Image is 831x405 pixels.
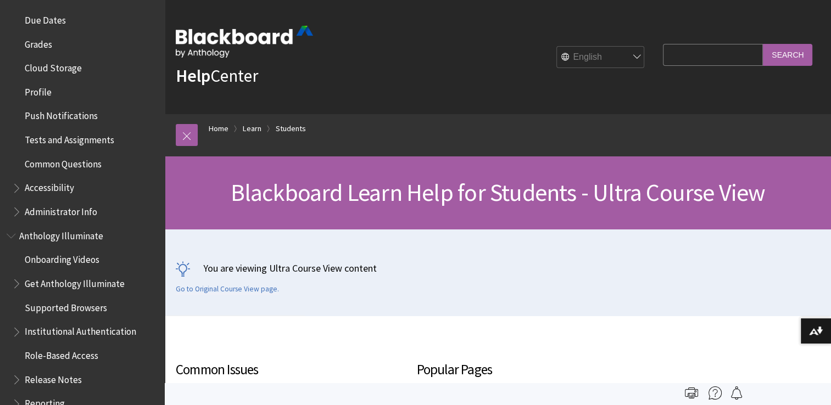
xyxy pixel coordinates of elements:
span: Grades [25,35,52,50]
span: Anthology Illuminate [19,227,103,241]
a: Home [209,122,228,136]
span: Get Anthology Illuminate [25,274,125,289]
img: More help [709,386,722,400]
span: Tests and Assignments [25,131,114,145]
span: Supported Browsers [25,299,107,313]
input: Search [763,44,812,65]
img: Blackboard by Anthology [176,26,313,58]
select: Site Language Selector [557,47,645,69]
span: Accessibility [25,179,74,194]
span: Administrator Info [25,203,97,217]
span: Cloud Storage [25,59,82,74]
span: Role-Based Access [25,346,98,361]
span: Push Notifications [25,107,98,122]
span: Onboarding Videos [25,251,99,266]
img: Follow this page [730,386,743,400]
strong: Help [176,65,210,87]
h3: Popular Pages [417,359,658,392]
span: Institutional Authentication [25,323,136,337]
a: Learn [243,122,261,136]
span: Profile [25,83,52,98]
a: Go to Original Course View page. [176,284,279,294]
a: Students [276,122,306,136]
span: Blackboard Learn Help for Students - Ultra Course View [231,177,766,207]
span: Common Questions [25,155,102,170]
span: Due Dates [25,11,66,26]
a: HelpCenter [176,65,258,87]
img: Print [685,386,698,400]
span: Release Notes [25,370,82,385]
h3: Common Issues [176,359,406,392]
p: You are viewing Ultra Course View content [176,261,820,275]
